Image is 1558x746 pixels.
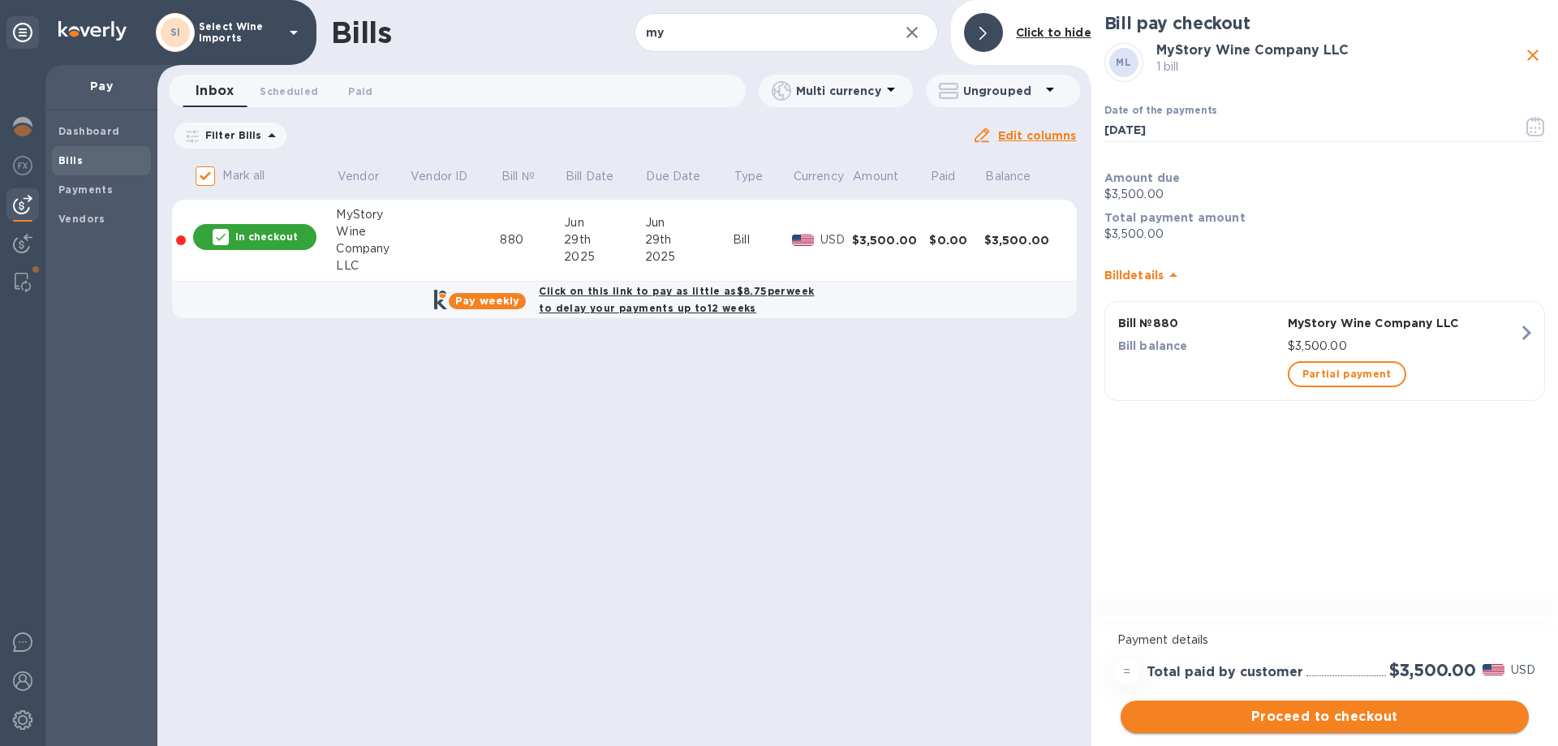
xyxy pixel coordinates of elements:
img: Logo [58,21,127,41]
h3: Total paid by customer [1147,665,1303,680]
h2: Bill pay checkout [1104,13,1545,33]
p: Due Date [646,168,700,185]
u: Edit columns [998,129,1077,142]
h2: $3,500.00 [1389,660,1476,680]
button: Bill №880MyStory Wine Company LLCBill balance$3,500.00Partial payment [1104,301,1545,401]
p: $3,500.00 [1288,338,1518,355]
p: Bill Date [566,168,613,185]
p: USD [820,231,852,248]
div: Wine [336,223,409,240]
span: Paid [348,83,372,100]
div: Company [336,240,409,257]
p: Amount [853,168,898,185]
p: 1 bill [1156,58,1521,75]
p: Payment details [1117,632,1532,649]
div: 29th [645,231,733,248]
p: $3,500.00 [1104,186,1545,203]
button: Proceed to checkout [1121,701,1529,733]
span: Vendor ID [411,168,488,185]
p: Bill № 880 [1118,315,1281,331]
button: close [1521,43,1545,67]
div: Unpin categories [6,16,39,49]
b: MyStory Wine Company LLC [1156,42,1349,58]
div: Jun [564,214,645,231]
span: Balance [985,168,1052,185]
b: Amount due [1104,171,1181,184]
span: Proceed to checkout [1134,707,1516,727]
span: Vendor [338,168,400,185]
div: $3,500.00 [984,232,1062,248]
b: Total payment amount [1104,211,1246,224]
b: Click to hide [1016,26,1091,39]
img: USD [792,235,814,246]
label: Date of the payments [1104,106,1216,116]
p: $3,500.00 [1104,226,1545,243]
span: Bill № [501,168,556,185]
p: Bill № [501,168,535,185]
span: Inbox [196,80,234,102]
p: Balance [985,168,1031,185]
b: Payments [58,183,113,196]
div: $0.00 [929,232,983,248]
div: Jun [645,214,733,231]
p: Paid [931,168,956,185]
div: = [1114,658,1140,684]
div: 29th [564,231,645,248]
p: Bill balance [1118,338,1281,354]
p: Type [734,168,764,185]
p: Ungrouped [963,83,1040,99]
span: Scheduled [260,83,318,100]
h1: Bills [331,15,391,50]
div: $3,500.00 [852,232,930,248]
b: Click on this link to pay as little as $8.75 per week to delay your payments up to 12 weeks [539,285,814,314]
span: Paid [931,168,977,185]
button: Partial payment [1288,361,1406,387]
p: MyStory Wine Company LLC [1288,315,1518,331]
div: 880 [500,231,564,248]
p: Mark all [222,167,265,184]
b: Vendors [58,213,105,225]
img: USD [1483,664,1504,675]
b: ML [1116,56,1131,68]
p: Select Wine Imports [199,21,280,44]
b: Pay weekly [455,295,519,307]
div: 2025 [564,248,645,265]
p: Filter Bills [199,128,262,142]
span: Due Date [646,168,721,185]
span: Partial payment [1302,364,1392,384]
div: MyStory [336,206,409,223]
p: Vendor ID [411,168,467,185]
b: Bills [58,154,83,166]
b: SI [170,26,181,38]
p: Pay [58,78,144,94]
b: Bill details [1104,269,1164,282]
div: Bill [733,231,792,248]
p: Currency [794,168,844,185]
p: USD [1511,662,1535,679]
div: LLC [336,257,409,274]
p: Vendor [338,168,379,185]
img: Foreign exchange [13,156,32,175]
div: Billdetails [1104,249,1545,301]
span: Amount [853,168,919,185]
p: In checkout [235,230,298,244]
span: Type [734,168,785,185]
p: Multi currency [796,83,881,99]
div: 2025 [645,248,733,265]
span: Bill Date [566,168,635,185]
b: Dashboard [58,125,120,137]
